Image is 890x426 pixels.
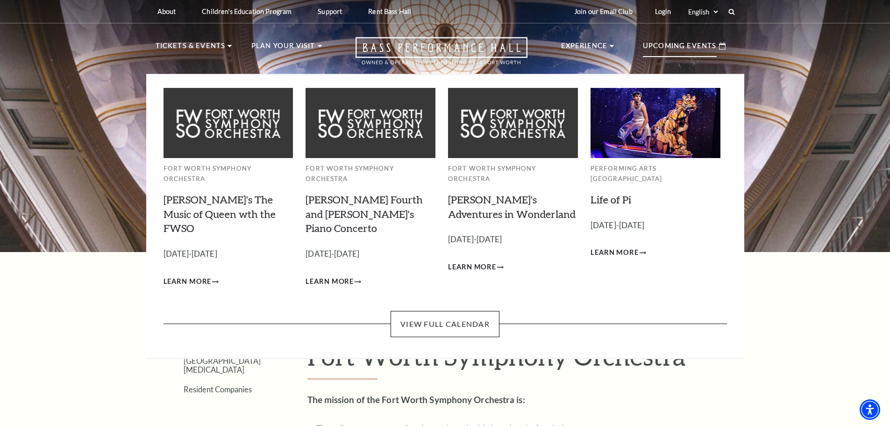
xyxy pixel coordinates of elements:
a: Resident Companies [184,385,252,394]
p: Experience [561,40,608,57]
p: About [157,7,176,15]
p: [DATE]-[DATE] [306,247,435,261]
strong: The mission of the Fort Worth Symphony Orchestra is: [307,394,525,405]
p: Plan Your Visit [251,40,315,57]
p: [DATE]-[DATE] [591,219,720,232]
a: Learn More Life of Pi [591,247,646,259]
a: [PERSON_NAME][GEOGRAPHIC_DATA][MEDICAL_DATA] [184,347,261,374]
img: Fort Worth Symphony Orchestra [448,88,578,158]
a: Open this option [322,37,561,74]
a: [PERSON_NAME]'s Adventures in Wonderland [448,193,576,220]
p: [DATE]-[DATE] [164,247,293,261]
p: [DATE]-[DATE] [448,233,578,246]
img: Fort Worth Symphony Orchestra [164,88,293,158]
a: Learn More Alice's Adventures in Wonderland [448,261,504,273]
span: Learn More [591,247,639,259]
p: Fort Worth Symphony Orchestra [306,163,435,184]
img: Performing Arts Fort Worth [591,88,720,158]
span: Learn More [448,261,496,273]
a: [PERSON_NAME] Fourth and [PERSON_NAME]'s Piano Concerto [306,193,423,235]
div: Accessibility Menu [860,399,880,420]
p: Children's Education Program [202,7,292,15]
p: Fort Worth Symphony Orchestra [164,163,293,184]
h1: Fort Worth Symphony Orchestra [307,341,735,379]
p: Upcoming Events [643,40,717,57]
select: Select: [686,7,719,16]
a: Learn More Brahms Fourth and Grieg's Piano Concerto [306,276,361,288]
p: Performing Arts [GEOGRAPHIC_DATA] [591,163,720,184]
a: Learn More Windborne's The Music of Queen wth the FWSO [164,276,219,288]
span: Learn More [306,276,354,288]
span: Learn More [164,276,212,288]
p: Fort Worth Symphony Orchestra [448,163,578,184]
a: Life of Pi [591,193,631,206]
p: Tickets & Events [156,40,226,57]
img: Fort Worth Symphony Orchestra [306,88,435,158]
a: View Full Calendar [391,311,499,337]
p: Support [318,7,342,15]
p: Rent Bass Hall [368,7,411,15]
a: [PERSON_NAME]'s The Music of Queen wth the FWSO [164,193,276,235]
